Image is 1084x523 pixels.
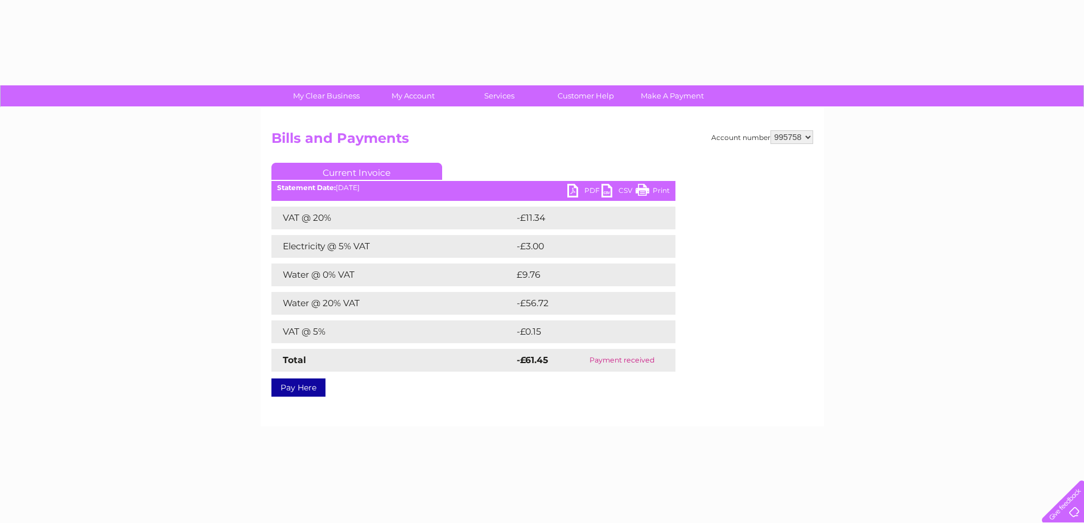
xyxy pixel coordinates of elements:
[514,263,649,286] td: £9.76
[271,184,675,192] div: [DATE]
[271,263,514,286] td: Water @ 0% VAT
[636,184,670,200] a: Print
[452,85,546,106] a: Services
[279,85,373,106] a: My Clear Business
[601,184,636,200] a: CSV
[271,207,514,229] td: VAT @ 20%
[271,378,325,397] a: Pay Here
[514,207,652,229] td: -£11.34
[366,85,460,106] a: My Account
[277,183,336,192] b: Statement Date:
[569,349,675,372] td: Payment received
[271,130,813,152] h2: Bills and Payments
[271,235,514,258] td: Electricity @ 5% VAT
[711,130,813,144] div: Account number
[514,320,650,343] td: -£0.15
[539,85,633,106] a: Customer Help
[567,184,601,200] a: PDF
[271,292,514,315] td: Water @ 20% VAT
[625,85,719,106] a: Make A Payment
[514,235,652,258] td: -£3.00
[271,320,514,343] td: VAT @ 5%
[283,355,306,365] strong: Total
[517,355,548,365] strong: -£61.45
[514,292,654,315] td: -£56.72
[271,163,442,180] a: Current Invoice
